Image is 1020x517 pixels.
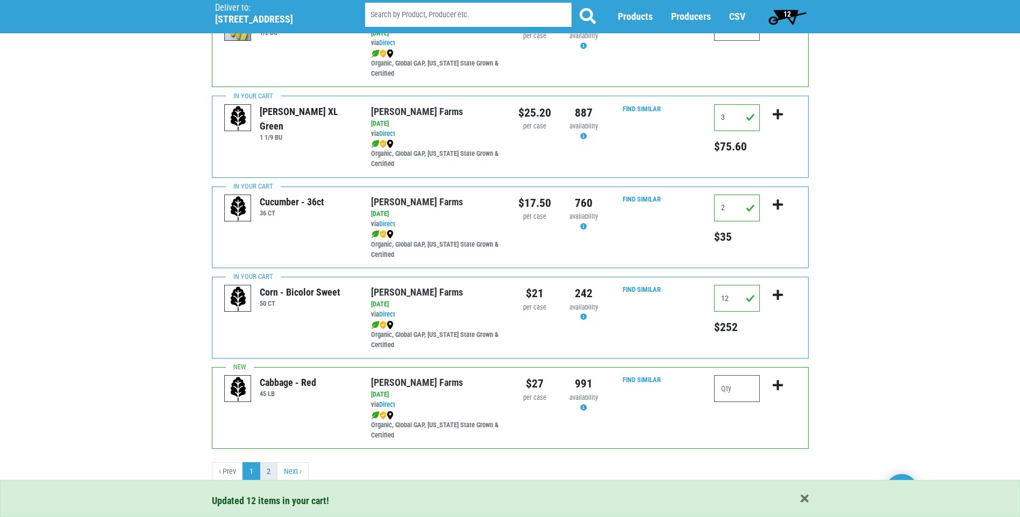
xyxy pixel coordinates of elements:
a: Direct [379,39,395,47]
a: 2 [260,462,277,482]
div: $17.50 [518,195,551,212]
div: per case [518,303,551,313]
img: map_marker-0e94453035b3232a4d21701695807de9.png [387,321,394,329]
div: per case [518,393,551,403]
div: per case [518,31,551,41]
a: Direct [379,400,395,408]
img: map_marker-0e94453035b3232a4d21701695807de9.png [387,230,394,239]
a: [PERSON_NAME] Farms [371,286,463,298]
div: [DATE] [371,390,502,400]
h6: 1 1/9 BU [260,133,355,141]
img: safety-e55c860ca8c00a9c171001a62a92dabd.png [380,230,387,239]
div: via [371,310,502,320]
a: 12 [764,6,811,27]
div: Organic, Global GAP, [US_STATE] State Grown & Certified [371,320,502,350]
div: per case [518,212,551,222]
img: leaf-e5c59151409436ccce96b2ca1b28e03c.png [371,411,380,420]
div: [PERSON_NAME] XL Green [260,104,355,133]
a: CSV [729,11,745,23]
div: 991 [567,375,600,392]
div: Organic, Global GAP, [US_STATE] State Grown & Certified [371,229,502,260]
div: Cabbage - Red [260,375,316,390]
h5: Total price [714,140,760,154]
a: Find Similar [623,376,661,384]
div: $21 [518,285,551,302]
img: leaf-e5c59151409436ccce96b2ca1b28e03c.png [371,321,380,329]
img: safety-e55c860ca8c00a9c171001a62a92dabd.png [380,321,387,329]
img: placeholder-variety-43d6402dacf2d531de610a020419775a.svg [225,285,252,312]
div: per case [518,121,551,132]
span: availability [569,393,598,401]
nav: pager [212,462,809,482]
input: Search by Product, Producer etc. [365,3,572,27]
img: map_marker-0e94453035b3232a4d21701695807de9.png [387,140,394,148]
div: via [371,38,502,48]
div: via [371,400,502,410]
a: [PERSON_NAME] Farms [371,196,463,207]
a: [PERSON_NAME] Farms [371,106,463,117]
div: Availability may be subject to change. [567,303,600,323]
img: leaf-e5c59151409436ccce96b2ca1b28e03c.png [371,140,380,148]
a: Direct [379,310,395,318]
img: placeholder-variety-43d6402dacf2d531de610a020419775a.svg [225,195,252,222]
span: availability [569,32,598,40]
h5: Total price [714,230,760,244]
img: map_marker-0e94453035b3232a4d21701695807de9.png [387,49,394,58]
div: Availability may be subject to change. [567,121,600,142]
a: Direct [379,130,395,138]
div: 760 [567,195,600,212]
div: $27 [518,375,551,392]
span: availability [569,122,598,130]
div: Updated 12 items in your cart! [212,493,809,508]
img: safety-e55c860ca8c00a9c171001a62a92dabd.png [380,411,387,420]
div: via [371,129,502,139]
a: next [277,462,309,482]
a: Find Similar [623,195,661,203]
img: map_marker-0e94453035b3232a4d21701695807de9.png [387,411,394,420]
span: 12 [783,10,791,18]
h5: [STREET_ADDRESS] [215,13,338,25]
div: [DATE] [371,119,502,129]
div: Organic, Global GAP, [US_STATE] State Grown & Certified [371,410,502,441]
div: $25.20 [518,104,551,121]
img: safety-e55c860ca8c00a9c171001a62a92dabd.png [380,140,387,148]
div: [DATE] [371,299,502,310]
img: placeholder-variety-43d6402dacf2d531de610a020419775a.svg [225,376,252,403]
img: leaf-e5c59151409436ccce96b2ca1b28e03c.png [371,230,380,239]
div: 242 [567,285,600,302]
input: Qty [714,375,760,402]
h6: 36 CT [260,209,324,217]
img: placeholder-variety-43d6402dacf2d531de610a020419775a.svg [225,105,252,132]
span: availability [569,303,598,311]
div: Cucumber - 36ct [260,195,324,209]
span: availability [569,212,598,220]
img: leaf-e5c59151409436ccce96b2ca1b28e03c.png [371,49,380,58]
div: 887 [567,104,600,121]
a: Producers [671,11,711,23]
a: Find Similar [623,105,661,113]
div: [DATE] [371,209,502,219]
div: Corn - Bicolor Sweet [260,285,340,299]
h6: 45 LB [260,390,316,398]
a: Products [618,11,653,23]
p: Deliver to: [215,3,338,13]
a: 1 [242,462,260,482]
input: Qty [714,195,760,221]
a: Find Similar [623,285,661,293]
h6: 50 CT [260,299,340,307]
input: Qty [714,285,760,312]
div: Organic, Global GAP, [US_STATE] State Grown & Certified [371,139,502,170]
img: safety-e55c860ca8c00a9c171001a62a92dabd.png [380,49,387,58]
h5: Total price [714,320,760,334]
a: [PERSON_NAME] Farms [371,377,463,388]
div: Organic, Global GAP, [US_STATE] State Grown & Certified [371,48,502,79]
a: Direct [379,220,395,228]
input: Qty [714,104,760,131]
div: via [371,219,502,229]
div: Availability may be subject to change. [567,212,600,232]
